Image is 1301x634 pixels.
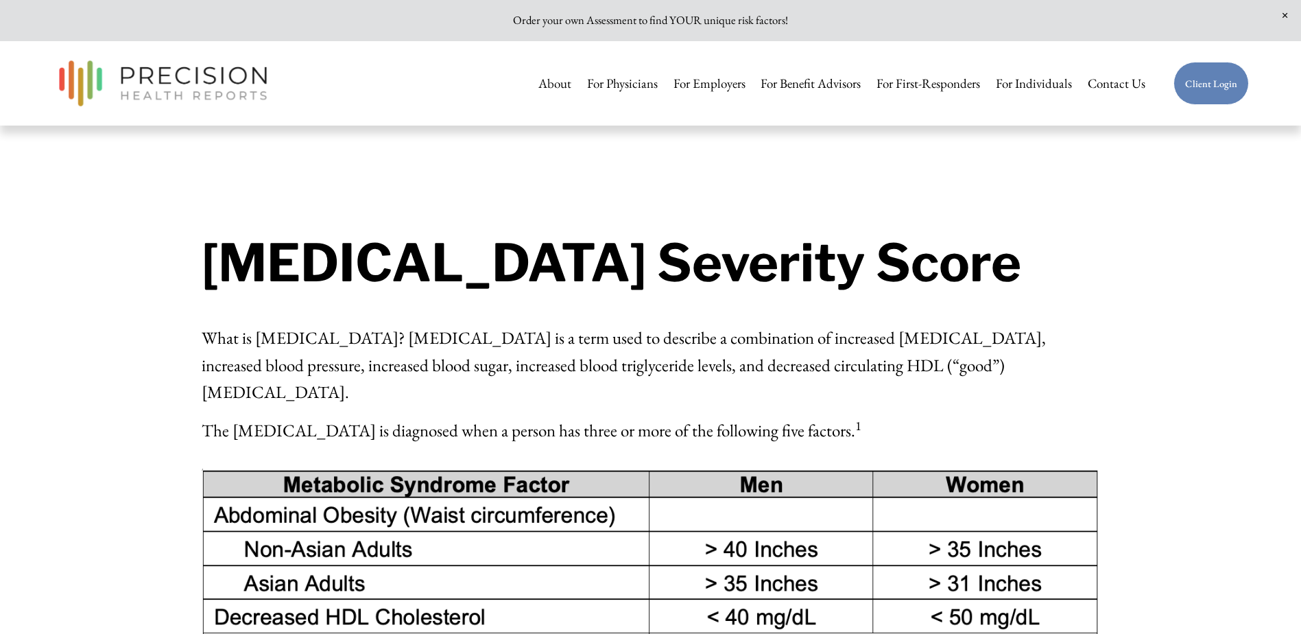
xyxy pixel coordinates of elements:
[202,327,1046,403] span: What is [MEDICAL_DATA]? [MEDICAL_DATA] is a term used to describe a combination of increased [MED...
[587,69,658,98] a: For Physicians
[52,54,274,113] img: Precision Health Reports
[1088,69,1145,98] a: Contact Us
[1173,62,1249,105] a: Client Login
[202,419,861,441] span: The [MEDICAL_DATA] is diagnosed when a person has three or more of the following five factors.
[855,417,861,434] sup: 1
[538,69,571,98] a: About
[202,231,1021,294] strong: [MEDICAL_DATA] Severity Score
[761,69,861,98] a: For Benefit Advisors
[673,69,745,98] a: For Employers
[876,69,980,98] a: For First-Responders
[996,69,1072,98] a: For Individuals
